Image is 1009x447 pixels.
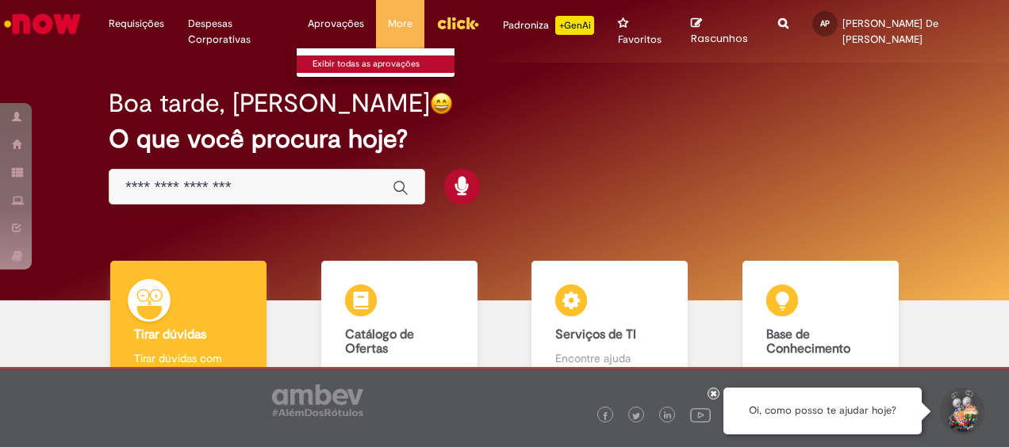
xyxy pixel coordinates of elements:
[555,16,594,35] p: +GenAi
[504,261,716,398] a: Serviços de TI Encontre ajuda
[272,384,363,416] img: logo_footer_ambev_rotulo_gray.png
[83,261,294,398] a: Tirar dúvidas Tirar dúvidas com Lupi Assist e Gen Ai
[766,364,875,380] p: Consulte e aprenda
[109,16,164,32] span: Requisições
[601,412,609,420] img: logo_footer_facebook.png
[691,31,748,46] span: Rascunhos
[134,350,243,382] p: Tirar dúvidas com Lupi Assist e Gen Ai
[503,16,594,35] div: Padroniza
[188,16,284,48] span: Despesas Corporativas
[109,125,900,153] h2: O que você procura hoje?
[436,11,479,35] img: click_logo_yellow_360x200.png
[345,364,454,380] p: Abra uma solicitação
[938,388,985,435] button: Iniciar Conversa de Suporte
[766,327,850,357] b: Base de Conhecimento
[842,17,938,46] span: [PERSON_NAME] De [PERSON_NAME]
[345,327,414,357] b: Catálogo de Ofertas
[555,327,636,342] b: Serviços de TI
[2,8,83,40] img: ServiceNow
[297,55,471,73] a: Exibir todas as aprovações
[555,350,664,366] p: Encontre ajuda
[430,92,453,115] img: happy-face.png
[820,18,830,29] span: AP
[664,411,672,421] img: logo_footer_linkedin.png
[690,404,711,425] img: logo_footer_youtube.png
[308,16,364,32] span: Aprovações
[296,48,455,78] ul: Aprovações
[618,32,662,48] span: Favoritos
[134,327,206,342] b: Tirar dúvidas
[294,261,505,398] a: Catálogo de Ofertas Abra uma solicitação
[691,17,754,46] a: Rascunhos
[109,90,430,117] h2: Boa tarde, [PERSON_NAME]
[723,388,922,434] div: Oi, como posso te ajudar hoje?
[388,16,412,32] span: More
[716,261,927,398] a: Base de Conhecimento Consulte e aprenda
[632,412,640,420] img: logo_footer_twitter.png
